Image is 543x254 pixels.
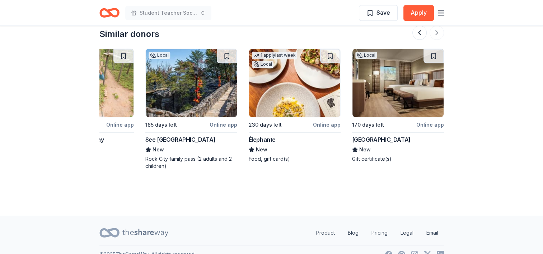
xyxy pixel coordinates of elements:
[359,5,398,21] button: Save
[313,120,341,129] div: Online app
[342,226,364,240] a: Blog
[352,49,444,117] img: Image for Golden Nugget Lake Tahoe
[403,5,434,21] button: Apply
[140,9,197,17] span: Student Teacher Social
[249,135,276,144] div: Élephante
[145,135,216,144] div: See [GEOGRAPHIC_DATA]
[145,155,237,170] div: Rock City family pass (2 adults and 2 children)
[125,6,211,20] button: Student Teacher Social
[359,145,371,154] span: New
[352,48,444,163] a: Image for Golden Nugget Lake TahoeLocal170 days leftOnline app[GEOGRAPHIC_DATA]NewGift certificat...
[352,135,411,144] div: [GEOGRAPHIC_DATA]
[249,155,341,163] div: Food, gift card(s)
[145,121,177,129] div: 185 days left
[256,145,267,154] span: New
[252,61,273,68] div: Local
[416,120,444,129] div: Online app
[395,226,419,240] a: Legal
[376,8,390,17] span: Save
[366,226,393,240] a: Pricing
[145,48,237,170] a: Image for See Rock CityLocal185 days leftOnline appSee [GEOGRAPHIC_DATA]NewRock City family pass ...
[352,121,384,129] div: 170 days left
[310,226,444,240] nav: quick links
[421,226,444,240] a: Email
[153,145,164,154] span: New
[249,121,282,129] div: 230 days left
[146,49,237,117] img: Image for See Rock City
[355,52,377,59] div: Local
[249,49,340,117] img: Image for Élephante
[106,120,134,129] div: Online app
[99,28,159,40] div: Similar donors
[252,52,297,59] div: 1 apply last week
[99,4,120,21] a: Home
[149,52,170,59] div: Local
[210,120,237,129] div: Online app
[310,226,341,240] a: Product
[249,48,341,163] a: Image for Élephante1 applylast weekLocal230 days leftOnline appÉlephanteNewFood, gift card(s)
[352,155,444,163] div: Gift certificate(s)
